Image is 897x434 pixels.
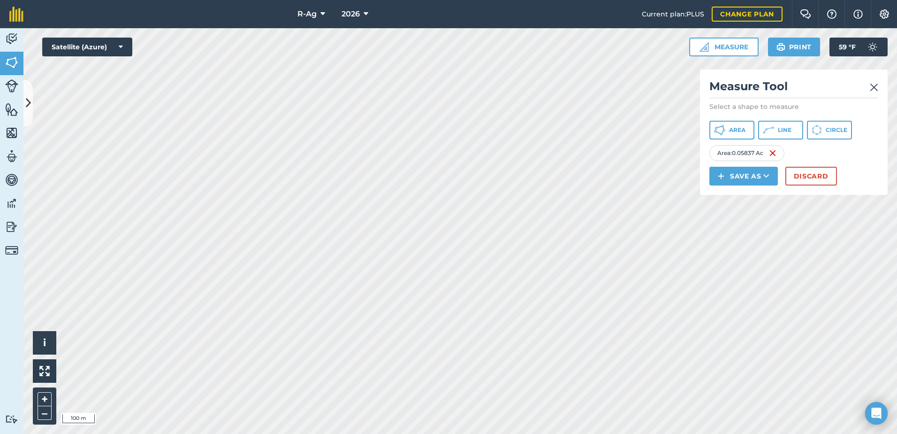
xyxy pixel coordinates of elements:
[807,121,852,139] button: Circle
[5,126,18,140] img: svg+xml;base64,PHN2ZyB4bWxucz0iaHR0cDovL3d3dy53My5vcmcvMjAwMC9zdmciIHdpZHRoPSI1NiIgaGVpZ2h0PSI2MC...
[758,121,803,139] button: Line
[5,149,18,163] img: svg+xml;base64,PD94bWwgdmVyc2lvbj0iMS4wIiBlbmNvZGluZz0idXRmLTgiPz4KPCEtLSBHZW5lcmF0b3I6IEFkb2JlIE...
[785,167,837,186] button: Discard
[709,167,778,186] button: Save as
[5,102,18,116] img: svg+xml;base64,PHN2ZyB4bWxucz0iaHR0cDovL3d3dy53My5vcmcvMjAwMC9zdmciIHdpZHRoPSI1NiIgaGVpZ2h0PSI2MC...
[709,79,878,98] h2: Measure Tool
[699,42,709,52] img: Ruler icon
[800,9,811,19] img: Two speech bubbles overlapping with the left bubble in the forefront
[39,366,50,376] img: Four arrows, one pointing top left, one top right, one bottom right and the last bottom left
[853,8,863,20] img: svg+xml;base64,PHN2ZyB4bWxucz0iaHR0cDovL3d3dy53My5vcmcvMjAwMC9zdmciIHdpZHRoPSIxNyIgaGVpZ2h0PSIxNy...
[776,41,785,53] img: svg+xml;base64,PHN2ZyB4bWxucz0iaHR0cDovL3d3dy53My5vcmcvMjAwMC9zdmciIHdpZHRoPSIxOSIgaGVpZ2h0PSIyNC...
[709,121,754,139] button: Area
[297,8,317,20] span: R-Ag
[5,415,18,424] img: svg+xml;base64,PD94bWwgdmVyc2lvbj0iMS4wIiBlbmNvZGluZz0idXRmLTgiPz4KPCEtLSBHZW5lcmF0b3I6IEFkb2JlIE...
[642,9,704,19] span: Current plan : PLUS
[709,145,784,161] div: Area : 0.05837 Ac
[38,392,52,406] button: +
[38,406,52,420] button: –
[879,9,890,19] img: A cog icon
[769,147,776,159] img: svg+xml;base64,PHN2ZyB4bWxucz0iaHR0cDovL3d3dy53My5vcmcvMjAwMC9zdmciIHdpZHRoPSIxNiIgaGVpZ2h0PSIyNC...
[870,82,878,93] img: svg+xml;base64,PHN2ZyB4bWxucz0iaHR0cDovL3d3dy53My5vcmcvMjAwMC9zdmciIHdpZHRoPSIyMiIgaGVpZ2h0PSIzMC...
[42,38,132,56] button: Satellite (Azure)
[826,126,847,134] span: Circle
[839,38,856,56] span: 59 ° F
[778,126,791,134] span: Line
[9,7,23,22] img: fieldmargin Logo
[729,126,745,134] span: Area
[712,7,783,22] a: Change plan
[342,8,360,20] span: 2026
[5,196,18,210] img: svg+xml;base64,PD94bWwgdmVyc2lvbj0iMS4wIiBlbmNvZGluZz0idXRmLTgiPz4KPCEtLSBHZW5lcmF0b3I6IEFkb2JlIE...
[5,55,18,70] img: svg+xml;base64,PHN2ZyB4bWxucz0iaHR0cDovL3d3dy53My5vcmcvMjAwMC9zdmciIHdpZHRoPSI1NiIgaGVpZ2h0PSI2MC...
[5,244,18,257] img: svg+xml;base64,PD94bWwgdmVyc2lvbj0iMS4wIiBlbmNvZGluZz0idXRmLTgiPz4KPCEtLSBHZW5lcmF0b3I6IEFkb2JlIE...
[826,9,837,19] img: A question mark icon
[5,32,18,46] img: svg+xml;base64,PD94bWwgdmVyc2lvbj0iMS4wIiBlbmNvZGluZz0idXRmLTgiPz4KPCEtLSBHZW5lcmF0b3I6IEFkb2JlIE...
[709,102,878,111] p: Select a shape to measure
[718,170,724,182] img: svg+xml;base64,PHN2ZyB4bWxucz0iaHR0cDovL3d3dy53My5vcmcvMjAwMC9zdmciIHdpZHRoPSIxNCIgaGVpZ2h0PSIyNC...
[689,38,759,56] button: Measure
[768,38,821,56] button: Print
[5,79,18,93] img: svg+xml;base64,PD94bWwgdmVyc2lvbj0iMS4wIiBlbmNvZGluZz0idXRmLTgiPz4KPCEtLSBHZW5lcmF0b3I6IEFkb2JlIE...
[5,173,18,187] img: svg+xml;base64,PD94bWwgdmVyc2lvbj0iMS4wIiBlbmNvZGluZz0idXRmLTgiPz4KPCEtLSBHZW5lcmF0b3I6IEFkb2JlIE...
[43,337,46,349] span: i
[829,38,888,56] button: 59 °F
[5,220,18,234] img: svg+xml;base64,PD94bWwgdmVyc2lvbj0iMS4wIiBlbmNvZGluZz0idXRmLTgiPz4KPCEtLSBHZW5lcmF0b3I6IEFkb2JlIE...
[863,38,882,56] img: svg+xml;base64,PD94bWwgdmVyc2lvbj0iMS4wIiBlbmNvZGluZz0idXRmLTgiPz4KPCEtLSBHZW5lcmF0b3I6IEFkb2JlIE...
[33,331,56,355] button: i
[865,402,888,425] div: Open Intercom Messenger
